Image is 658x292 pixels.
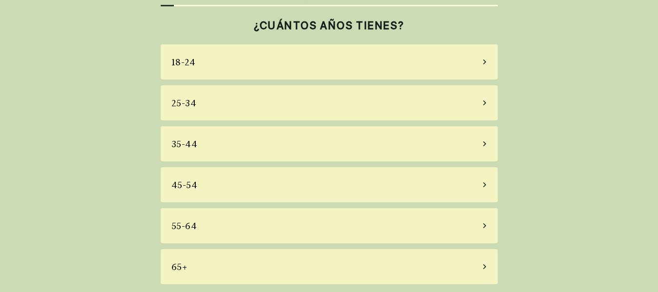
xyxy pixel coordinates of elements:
font: 25-34 [171,98,197,108]
font: 35-44 [171,139,198,149]
font: 55-64 [171,221,197,231]
font: 65+ [171,262,188,272]
font: 18-24 [171,57,196,67]
font: ¿CUÁNTOS AÑOS TIENES? [254,19,405,32]
font: 45-54 [171,180,198,190]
